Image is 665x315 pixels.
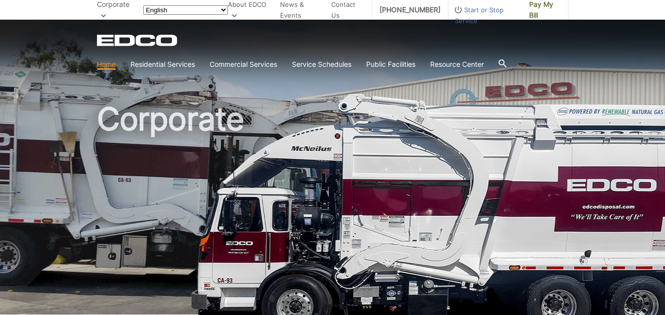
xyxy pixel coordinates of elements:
a: EDCD logo. Return to the homepage. [97,34,179,46]
a: Public Facilities [366,59,415,70]
a: Residential Services [130,59,195,70]
a: Home [97,59,116,70]
a: Resource Center [430,59,484,70]
a: Commercial Services [210,59,277,70]
a: Service Schedules [292,59,351,70]
select: Select a language [143,5,228,15]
